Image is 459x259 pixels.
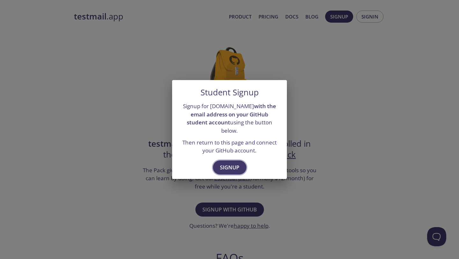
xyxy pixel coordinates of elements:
strong: with the email address on your GitHub student account [187,102,276,126]
span: Signup [220,163,239,172]
p: Signup for [DOMAIN_NAME] using the button below. [180,102,279,135]
p: Then return to this page and connect your GitHub account. [180,138,279,155]
h5: Student Signup [200,88,259,97]
button: Signup [213,160,246,174]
